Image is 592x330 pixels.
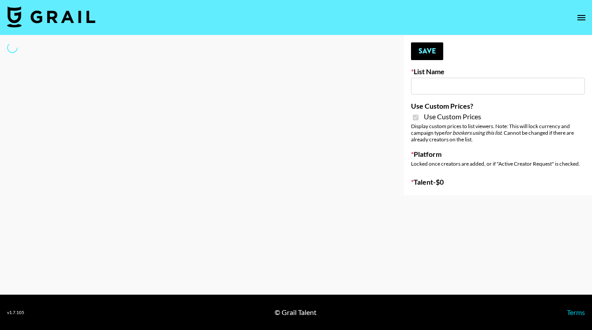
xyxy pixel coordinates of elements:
div: Display custom prices to list viewers. Note: This will lock currency and campaign type . Cannot b... [411,123,585,143]
button: Save [411,42,443,60]
div: Locked once creators are added, or if "Active Creator Request" is checked. [411,160,585,167]
img: Grail Talent [7,6,95,27]
label: Platform [411,150,585,159]
div: © Grail Talent [275,308,317,317]
button: open drawer [573,9,590,27]
div: v 1.7.105 [7,310,24,315]
label: Talent - $ 0 [411,178,585,186]
label: List Name [411,67,585,76]
em: for bookers using this list [445,129,502,136]
span: Use Custom Prices [424,112,481,121]
label: Use Custom Prices? [411,102,585,110]
a: Terms [567,308,585,316]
